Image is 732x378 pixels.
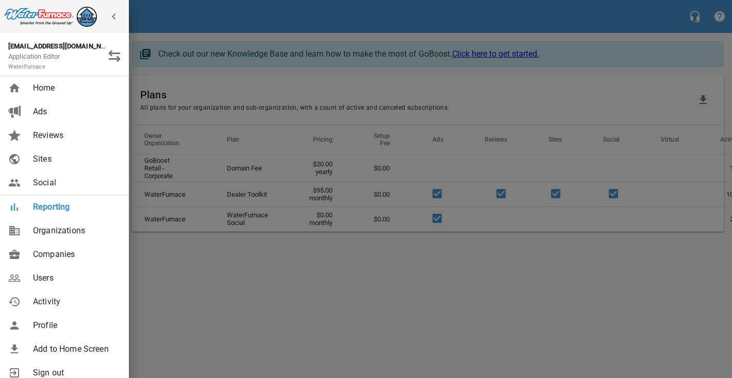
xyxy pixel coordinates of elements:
button: Switch Role [102,44,127,68]
img: waterfurnace_logo.png [4,4,97,27]
span: Organizations [33,225,117,237]
span: Add to Home Screen [33,343,117,355]
span: Social [33,177,117,189]
span: Ads [33,106,117,118]
small: WaterFurnace [8,63,45,70]
strong: [EMAIL_ADDRESS][DOMAIN_NAME] [8,42,117,50]
span: Users [33,272,117,284]
span: Application Editor [8,53,60,71]
span: Home [33,82,117,94]
span: Companies [33,248,117,261]
span: Reviews [33,129,117,142]
span: Sites [33,153,117,165]
span: Activity [33,296,117,308]
span: Reporting [33,201,117,213]
span: Profile [33,319,117,332]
